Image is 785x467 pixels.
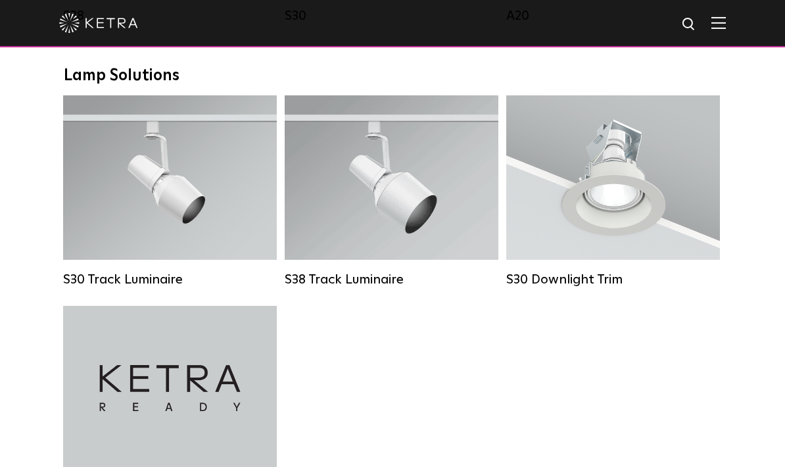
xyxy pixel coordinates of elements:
[285,95,498,286] a: S38 Track Luminaire Lumen Output:1100Colors:White / BlackBeam Angles:10° / 25° / 40° / 60°Wattage...
[59,13,138,33] img: ketra-logo-2019-white
[64,66,721,86] div: Lamp Solutions
[681,16,698,33] img: search icon
[63,95,277,286] a: S30 Track Luminaire Lumen Output:1100Colors:White / BlackBeam Angles:15° / 25° / 40° / 60° / 90°W...
[711,16,726,29] img: Hamburger%20Nav.svg
[63,272,277,287] div: S30 Track Luminaire
[285,272,498,287] div: S38 Track Luminaire
[506,95,720,286] a: S30 Downlight Trim S30 Downlight Trim
[506,272,720,287] div: S30 Downlight Trim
